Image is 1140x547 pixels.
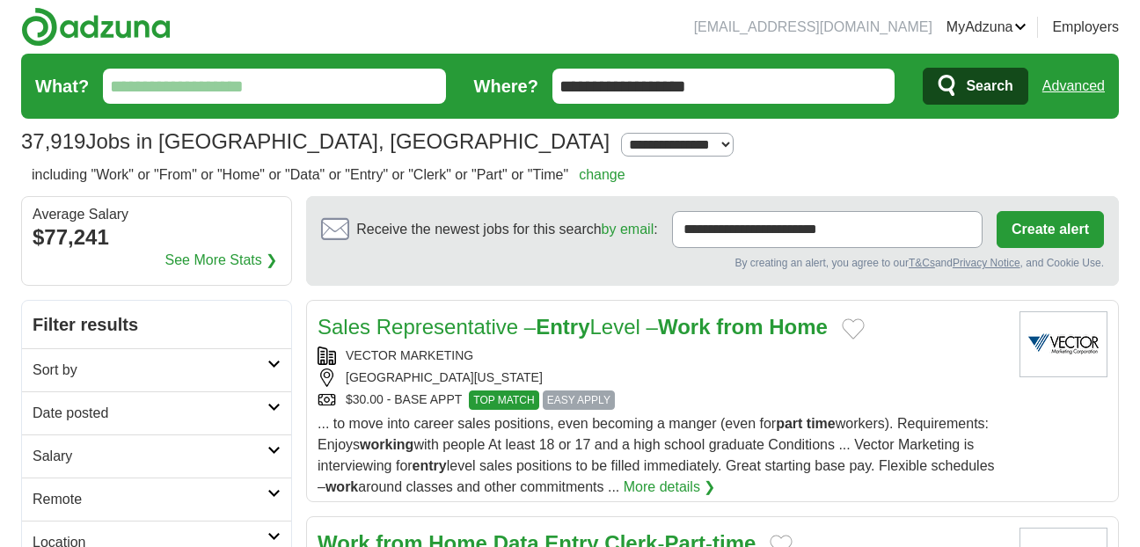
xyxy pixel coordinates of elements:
strong: Work [658,315,711,339]
h2: Sort by [33,360,267,381]
span: Receive the newest jobs for this search : [356,219,657,240]
div: [GEOGRAPHIC_DATA][US_STATE] [318,368,1005,387]
a: Sort by [22,348,291,391]
a: Advanced [1042,69,1105,104]
a: MyAdzuna [946,17,1027,38]
h1: Jobs in [GEOGRAPHIC_DATA], [GEOGRAPHIC_DATA] [21,129,610,153]
img: Vector Marketing logo [1019,311,1107,377]
strong: work [325,479,358,494]
img: Adzuna logo [21,7,171,47]
h2: including "Work" or "From" or "Home" or "Data" or "Entry" or "Clerk" or "Part" or "Time" [32,164,625,186]
strong: part [776,416,802,431]
label: What? [35,73,89,99]
strong: Home [769,315,828,339]
strong: from [716,315,763,339]
li: [EMAIL_ADDRESS][DOMAIN_NAME] [694,17,932,38]
div: $30.00 - BASE APPT [318,390,1005,410]
a: See More Stats ❯ [165,250,278,271]
button: Add to favorite jobs [842,318,865,339]
span: EASY APPLY [543,390,615,410]
h2: Date posted [33,403,267,424]
span: Search [966,69,1012,104]
div: By creating an alert, you agree to our and , and Cookie Use. [321,255,1104,271]
strong: Entry [536,315,589,339]
strong: working [360,437,413,452]
div: Average Salary [33,208,281,222]
a: T&Cs [909,257,935,269]
a: Remote [22,478,291,521]
a: Salary [22,434,291,478]
a: Date posted [22,391,291,434]
a: Sales Representative –EntryLevel –Work from Home [318,315,828,339]
strong: time [807,416,836,431]
a: More details ❯ [624,477,716,498]
a: by email [602,222,654,237]
label: Where? [474,73,538,99]
a: Privacy Notice [953,257,1020,269]
span: TOP MATCH [469,390,538,410]
h2: Salary [33,446,267,467]
span: 37,919 [21,126,85,157]
button: Create alert [997,211,1104,248]
button: Search [923,68,1027,105]
h2: Filter results [22,301,291,348]
strong: entry [413,458,447,473]
a: change [579,167,625,182]
h2: Remote [33,489,267,510]
div: $77,241 [33,222,281,253]
a: Employers [1052,17,1119,38]
span: ... to move into career sales positions, even becoming a manger (even for workers). Requirements:... [318,416,995,494]
a: VECTOR MARKETING [346,348,473,362]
